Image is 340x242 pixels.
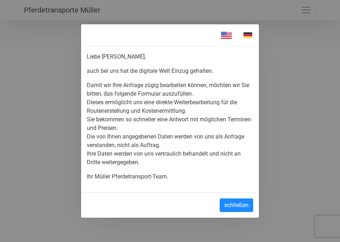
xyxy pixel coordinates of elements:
[220,198,253,212] button: schließen
[87,81,253,167] p: Damit wir Ihre Anfrage zügig bearbeiten können, möchten wir Sie bitten, das folgende Formular aus...
[216,30,237,41] img: en
[87,67,253,75] p: auch bei uns hat die digitale Welt Einzug gehalten.
[237,30,259,41] img: de
[87,172,253,181] p: Ihr Müller Pferdetransport-Team.
[87,52,253,61] p: Liebe [PERSON_NAME],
